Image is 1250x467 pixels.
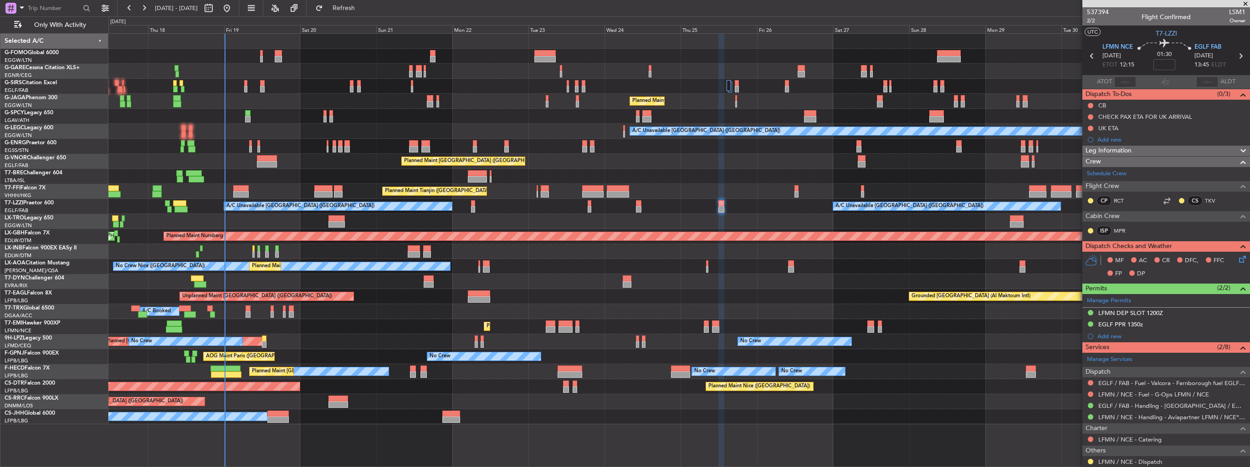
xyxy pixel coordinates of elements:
a: EDLW/DTM [5,237,31,244]
a: VHHH/HKG [5,192,31,199]
a: EGGW/LTN [5,102,32,109]
a: DNMM/LOS [5,402,33,409]
span: T7-LZZI [5,200,23,206]
span: T7-LZZI [1156,29,1177,38]
a: RCT [1114,197,1134,205]
span: EGLF FAB [1194,43,1221,52]
a: F-HECDFalcon 7X [5,365,50,371]
div: Planned Maint [GEOGRAPHIC_DATA] ([GEOGRAPHIC_DATA]) [40,395,183,408]
div: Add new [1097,136,1245,143]
span: G-JAGA [5,95,26,101]
a: LFPB/LBG [5,357,28,364]
div: CS [1188,196,1203,206]
span: ELDT [1211,61,1226,70]
span: 01:30 [1157,50,1172,59]
a: EGLF/FAB [5,162,28,169]
span: F-GPNJ [5,350,24,356]
span: G-SPCY [5,110,24,116]
a: LFMN / NCE - Handling - Aviapartner LFMN / NCE*****MY HANDLING**** [1098,413,1245,421]
div: Sun 21 [376,25,452,33]
div: Wed 17 [72,25,148,33]
a: T7-FFIFalcon 7X [5,185,46,191]
a: EGSS/STN [5,147,29,154]
a: F-GPNJFalcon 900EX [5,350,59,356]
a: G-VNORChallenger 650 [5,155,66,161]
div: Planned Maint [GEOGRAPHIC_DATA] [487,320,574,333]
span: G-GARE [5,65,26,71]
div: Thu 25 [681,25,757,33]
span: CS-DTR [5,381,24,386]
span: T7-BRE [5,170,23,176]
a: EGLF/FAB [5,207,28,214]
a: LFMN / NCE - Fuel - G-Ops LFMN / NCE [1098,391,1209,398]
span: G-LEGC [5,125,24,131]
span: Permits [1086,284,1107,294]
span: FP [1115,269,1122,279]
div: Sat 27 [833,25,909,33]
span: Crew [1086,157,1101,167]
span: T7-EAGL [5,290,27,296]
span: (2/8) [1217,342,1230,352]
div: Mon 29 [985,25,1061,33]
a: G-LEGCLegacy 600 [5,125,53,131]
div: Fri 26 [757,25,833,33]
span: (0/3) [1217,89,1230,99]
div: No Crew [430,350,451,363]
a: T7-LZZIPraetor 600 [5,200,54,206]
span: LX-GBH [5,230,25,236]
div: UK ETA [1098,124,1118,132]
span: LX-INB [5,245,22,251]
span: LX-AOA [5,260,26,266]
span: Dispatch [1086,367,1111,377]
a: LFPB/LBG [5,372,28,379]
a: CS-JHHGlobal 6000 [5,411,55,416]
span: T7-EMI [5,320,22,326]
div: LFMN DEP SLOT 1200Z [1098,309,1163,317]
a: T7-TRXGlobal 6500 [5,305,54,311]
div: Sun 28 [909,25,985,33]
span: LSM1 [1229,7,1245,17]
input: Trip Number [28,1,80,15]
a: EGLF / FAB - Handling - [GEOGRAPHIC_DATA] / EGLF / FAB [1098,402,1245,410]
span: G-ENRG [5,140,26,146]
span: CS-JHH [5,411,24,416]
span: Only With Activity [24,22,96,28]
span: F-HECD [5,365,25,371]
a: Manage Permits [1087,296,1131,305]
div: No Crew Nice ([GEOGRAPHIC_DATA]) [116,259,205,273]
div: No Crew [740,335,761,348]
a: [PERSON_NAME]/QSA [5,267,58,274]
span: ETOT [1102,61,1117,70]
a: LFPB/LBG [5,387,28,394]
span: FFC [1214,256,1224,265]
a: G-FOMOGlobal 6000 [5,50,59,56]
input: --:-- [1114,76,1136,87]
a: EGLF / FAB - Fuel - Valcora - Farnborough fuel EGLF / FAB [1098,379,1245,387]
a: G-SPCYLegacy 650 [5,110,53,116]
span: DP [1137,269,1145,279]
div: Sat 20 [300,25,376,33]
span: Services [1086,342,1109,353]
div: Thu 18 [148,25,224,33]
a: MPR [1114,227,1134,235]
div: No Crew [694,365,715,378]
span: 9H-LPZ [5,335,23,341]
div: Planned Maint [GEOGRAPHIC_DATA] ([GEOGRAPHIC_DATA]) [404,154,548,168]
a: LFMN/NCE [5,327,31,334]
span: [DATE] [1194,51,1213,61]
div: Planned Maint [GEOGRAPHIC_DATA] ([GEOGRAPHIC_DATA]) [252,365,395,378]
span: ATOT [1097,77,1112,86]
span: Dispatch Checks and Weather [1086,241,1172,252]
span: LX-TRO [5,215,24,221]
div: Tue 30 [1061,25,1137,33]
a: EGNR/CEG [5,72,32,79]
div: CB [1098,102,1106,109]
a: LGAV/ATH [5,117,29,124]
a: Manage Services [1087,355,1132,364]
a: EGGW/LTN [5,132,32,139]
div: Planned Maint Nurnberg [166,229,223,243]
span: T7-DYN [5,275,25,281]
div: Planned Maint Tianjin ([GEOGRAPHIC_DATA]) [385,184,491,198]
a: TKV [1205,197,1225,205]
span: (2/2) [1217,283,1230,293]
